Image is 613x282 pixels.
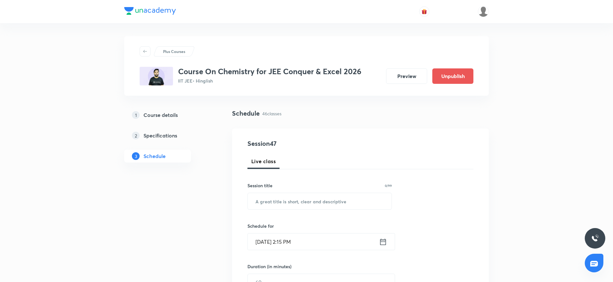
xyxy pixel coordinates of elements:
button: Unpublish [432,68,473,84]
h5: Course details [143,111,178,119]
p: 2 [132,132,140,139]
span: Live class [251,157,276,165]
h4: Session 47 [247,139,365,148]
a: Company Logo [124,7,176,16]
p: 46 classes [262,110,281,117]
img: avatar [421,9,427,14]
a: 2Specifications [124,129,212,142]
h3: Course On Chemistry for JEE Conquer & Excel 2026 [178,67,361,76]
h4: Schedule [232,109,260,118]
h6: Duration (in minutes) [247,263,291,270]
p: 1 [132,111,140,119]
h5: Specifications [143,132,177,139]
h6: Session title [247,182,272,189]
img: 009428BA-B603-4E8A-A4FC-B2966B65AC40_plus.png [140,67,173,85]
p: 0/99 [385,184,392,187]
img: Company Logo [124,7,176,15]
input: A great title is short, clear and descriptive [248,193,392,209]
button: Preview [386,68,427,84]
button: avatar [419,6,429,17]
h5: Schedule [143,152,166,160]
h6: Schedule for [247,223,392,229]
p: 3 [132,152,140,160]
img: Ankit Porwal [478,6,489,17]
p: IIT JEE • Hinglish [178,77,361,84]
img: ttu [591,234,599,242]
a: 1Course details [124,109,212,121]
p: Plus Courses [163,48,185,54]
